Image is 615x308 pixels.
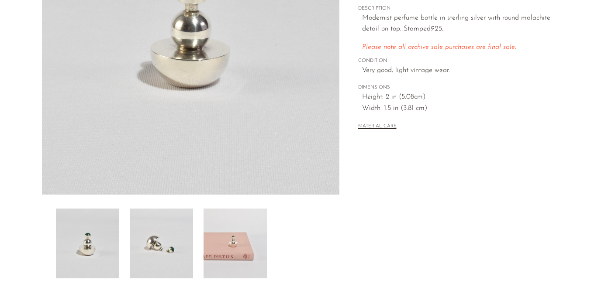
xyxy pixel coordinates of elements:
[362,92,555,103] span: Height: 2 in (5.08cm)
[56,209,119,278] img: Malachite Perfume Bottle
[362,44,516,51] span: Please note all archive sale purchases are final sale.
[204,209,267,278] img: Malachite Perfume Bottle
[358,57,555,65] span: CONDITION
[358,84,555,92] span: DIMENSIONS
[431,25,443,32] em: 925.
[362,65,555,76] span: Very good; light vintage wear.
[358,5,555,13] span: DESCRIPTION
[130,209,193,278] img: Malachite Perfume Bottle
[358,123,397,130] button: MATERIAL CARE
[362,14,550,33] span: Modernist perfume bottle in sterling silver with round malachite detail on top. Stamped
[362,103,555,114] span: Width: 1.5 in (3.81 cm)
